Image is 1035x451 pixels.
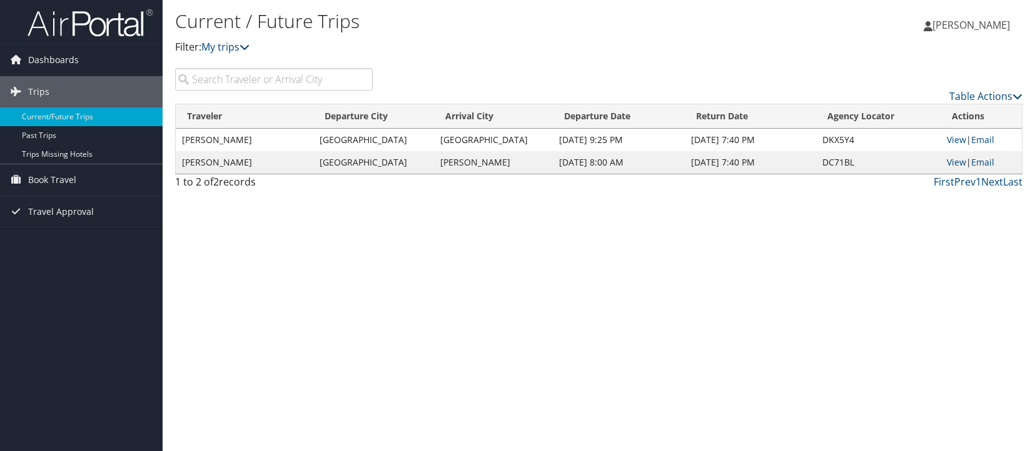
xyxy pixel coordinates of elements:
[176,104,313,129] th: Traveler: activate to sort column ascending
[947,156,966,168] a: View
[941,151,1022,174] td: |
[941,129,1022,151] td: |
[816,129,941,151] td: DKX5Y4
[971,134,994,146] a: Email
[947,134,966,146] a: View
[313,129,435,151] td: [GEOGRAPHIC_DATA]
[28,44,79,76] span: Dashboards
[924,6,1022,44] a: [PERSON_NAME]
[685,104,816,129] th: Return Date: activate to sort column ascending
[434,104,553,129] th: Arrival City: activate to sort column ascending
[175,174,373,196] div: 1 to 2 of records
[213,175,219,189] span: 2
[175,68,373,91] input: Search Traveler or Arrival City
[941,104,1022,129] th: Actions
[201,40,250,54] a: My trips
[553,129,684,151] td: [DATE] 9:25 PM
[816,104,941,129] th: Agency Locator: activate to sort column ascending
[175,39,740,56] p: Filter:
[553,104,684,129] th: Departure Date: activate to sort column descending
[954,175,976,189] a: Prev
[1003,175,1022,189] a: Last
[28,8,153,37] img: airportal-logo.png
[553,151,684,174] td: [DATE] 8:00 AM
[434,151,553,174] td: [PERSON_NAME]
[934,175,954,189] a: First
[313,104,435,129] th: Departure City: activate to sort column ascending
[981,175,1003,189] a: Next
[816,151,941,174] td: DC71BL
[932,18,1010,32] span: [PERSON_NAME]
[971,156,994,168] a: Email
[976,175,981,189] a: 1
[176,151,313,174] td: [PERSON_NAME]
[28,196,94,227] span: Travel Approval
[28,76,49,107] span: Trips
[685,151,816,174] td: [DATE] 7:40 PM
[313,151,435,174] td: [GEOGRAPHIC_DATA]
[434,129,553,151] td: [GEOGRAPHIC_DATA]
[28,164,76,196] span: Book Travel
[176,129,313,151] td: [PERSON_NAME]
[175,8,740,34] h1: Current / Future Trips
[949,89,1022,103] a: Table Actions
[685,129,816,151] td: [DATE] 7:40 PM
